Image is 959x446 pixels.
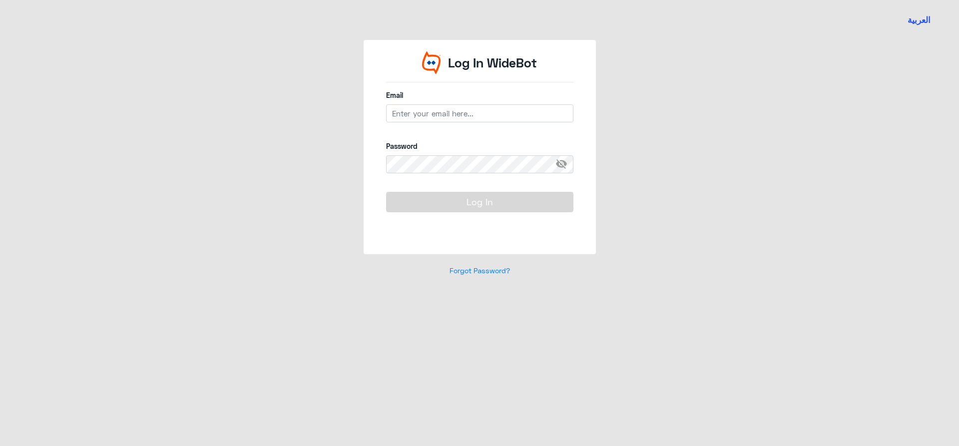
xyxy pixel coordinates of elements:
[422,51,441,74] img: Widebot Logo
[386,192,573,212] button: Log In
[386,104,573,122] input: Enter your email here...
[908,14,931,26] button: العربية
[386,90,573,100] label: Email
[386,141,573,151] label: Password
[448,53,537,72] p: Log In WideBot
[902,7,937,32] a: Switch language
[555,155,573,173] span: visibility_off
[450,266,510,275] a: Forgot Password?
